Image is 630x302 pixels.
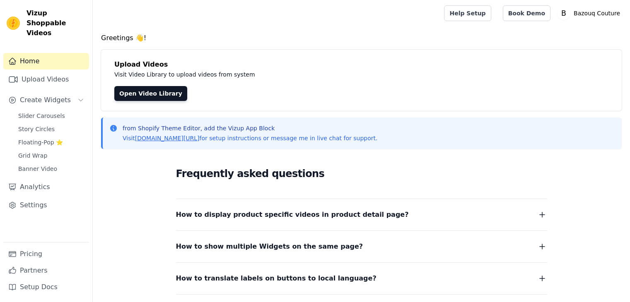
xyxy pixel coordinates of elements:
[13,123,89,135] a: Story Circles
[114,60,608,70] h4: Upload Videos
[557,6,623,21] button: B Bazouq Couture
[13,137,89,148] a: Floating-Pop ⭐
[176,209,547,221] button: How to display product specific videos in product detail page?
[18,112,65,120] span: Slider Carousels
[176,241,547,252] button: How to show multiple Widgets on the same page?
[123,124,377,132] p: from Shopify Theme Editor, add the Vizup App Block
[176,273,547,284] button: How to translate labels on buttons to local language?
[13,163,89,175] a: Banner Video
[18,151,47,160] span: Grid Wrap
[176,209,409,221] span: How to display product specific videos in product detail page?
[176,273,377,284] span: How to translate labels on buttons to local language?
[13,150,89,161] a: Grid Wrap
[7,17,20,30] img: Vizup
[135,135,200,141] a: [DOMAIN_NAME][URL]
[3,71,89,88] a: Upload Videos
[123,134,377,142] p: Visit for setup instructions or message me in live chat for support.
[114,86,187,101] a: Open Video Library
[114,70,485,79] p: Visit Video Library to upload videos from system
[13,110,89,122] a: Slider Carousels
[3,179,89,195] a: Analytics
[3,197,89,213] a: Settings
[18,125,55,133] span: Story Circles
[3,92,89,108] button: Create Widgets
[176,165,547,182] h2: Frequently asked questions
[3,246,89,262] a: Pricing
[561,9,566,17] text: B
[570,6,623,21] p: Bazouq Couture
[3,53,89,70] a: Home
[444,5,491,21] a: Help Setup
[503,5,550,21] a: Book Demo
[101,33,622,43] h4: Greetings 👋!
[18,138,63,146] span: Floating-Pop ⭐
[27,8,86,38] span: Vizup Shoppable Videos
[176,241,363,252] span: How to show multiple Widgets on the same page?
[3,279,89,295] a: Setup Docs
[18,165,57,173] span: Banner Video
[20,95,71,105] span: Create Widgets
[3,262,89,279] a: Partners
